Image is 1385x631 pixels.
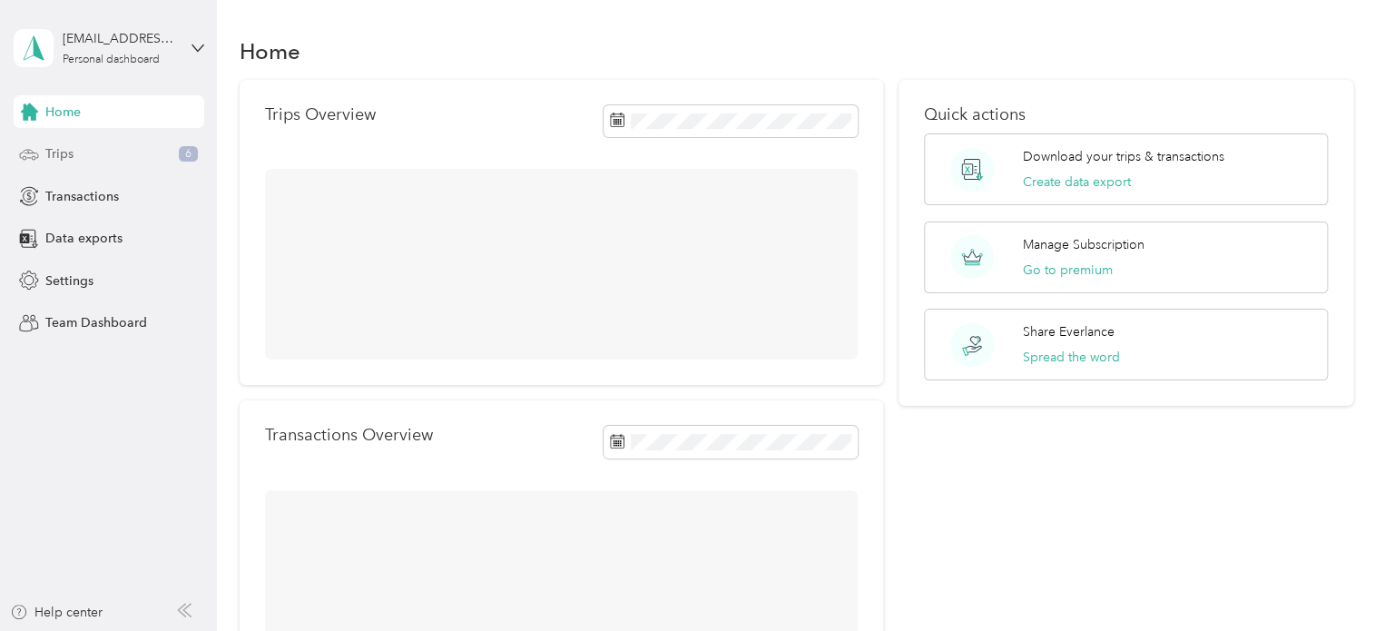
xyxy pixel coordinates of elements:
[45,271,93,291] span: Settings
[10,603,103,622] button: Help center
[1023,322,1115,341] p: Share Everlance
[45,103,81,122] span: Home
[1023,173,1131,192] button: Create data export
[1283,529,1385,631] iframe: Everlance-gr Chat Button Frame
[45,313,147,332] span: Team Dashboard
[265,105,376,124] p: Trips Overview
[240,42,300,61] h1: Home
[924,105,1328,124] p: Quick actions
[1023,147,1224,166] p: Download your trips & transactions
[1023,235,1144,254] p: Manage Subscription
[63,29,176,48] div: [EMAIL_ADDRESS][DOMAIN_NAME]
[45,144,74,163] span: Trips
[45,229,123,248] span: Data exports
[63,54,160,65] div: Personal dashboard
[1023,348,1120,367] button: Spread the word
[265,426,433,445] p: Transactions Overview
[45,187,119,206] span: Transactions
[1023,261,1113,280] button: Go to premium
[179,146,198,163] span: 6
